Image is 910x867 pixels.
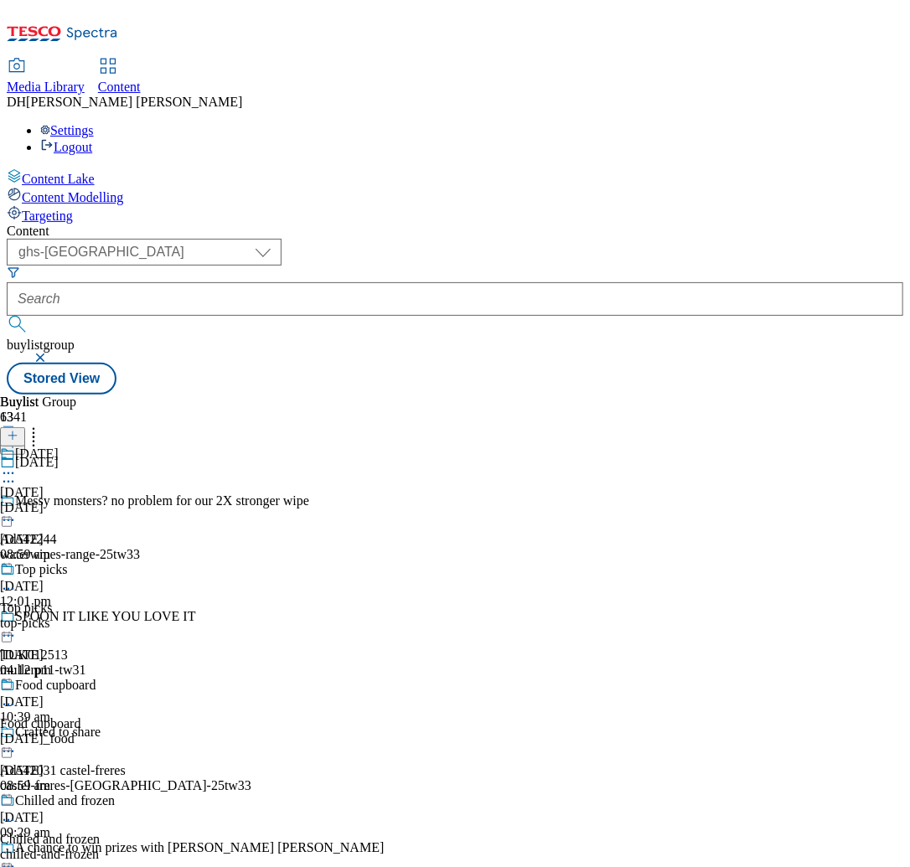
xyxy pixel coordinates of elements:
span: DH [7,95,26,109]
div: [DATE] [15,446,59,462]
a: Content [98,59,141,95]
div: Chilled and frozen [15,793,115,808]
span: Targeting [22,209,73,223]
button: Stored View [7,363,116,395]
span: buylistgroup [7,338,75,352]
span: Media Library [7,80,85,94]
div: Messy monsters? no problem for our 2X stronger wipe [15,493,309,508]
a: Targeting [7,205,903,224]
svg: Search Filters [7,266,20,279]
span: Content Modelling [22,190,123,204]
a: Content Lake [7,168,903,187]
span: Content [98,80,141,94]
div: Food cupboard [15,678,96,693]
span: Content Lake [22,172,95,186]
a: Content Modelling [7,187,903,205]
a: Media Library [7,59,85,95]
div: A chance to win prizes with [PERSON_NAME] [PERSON_NAME] [15,840,384,855]
div: Content [7,224,903,239]
div: SPOON IT LIKE YOU LOVE IT [15,609,196,624]
div: Top picks [15,562,67,577]
a: Settings [40,123,94,137]
a: Logout [40,140,92,154]
span: [PERSON_NAME] [PERSON_NAME] [26,95,242,109]
input: Search [7,282,903,316]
